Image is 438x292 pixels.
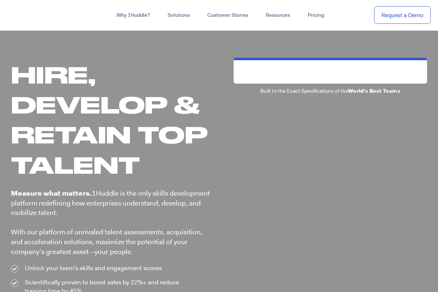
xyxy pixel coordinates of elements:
a: Pricing [299,9,333,22]
p: 1Huddle is the only skills development platform redefining how enterprises understand, develop, a... [11,189,212,257]
a: Solutions [159,9,199,22]
a: Customer Stories [199,9,257,22]
a: Request a Demo [374,6,431,24]
p: Built to the Exact Specifications of the [234,87,427,95]
h1: Hire, Develop & Retain Top Talent [11,59,212,180]
b: World's Best Teams [348,88,400,94]
a: Why 1Huddle? [108,9,159,22]
span: Unlock your team’s skills and engagement scores [23,264,162,273]
a: Resources [257,9,299,22]
b: Measure what matters. [11,189,92,198]
img: ... [7,8,59,22]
